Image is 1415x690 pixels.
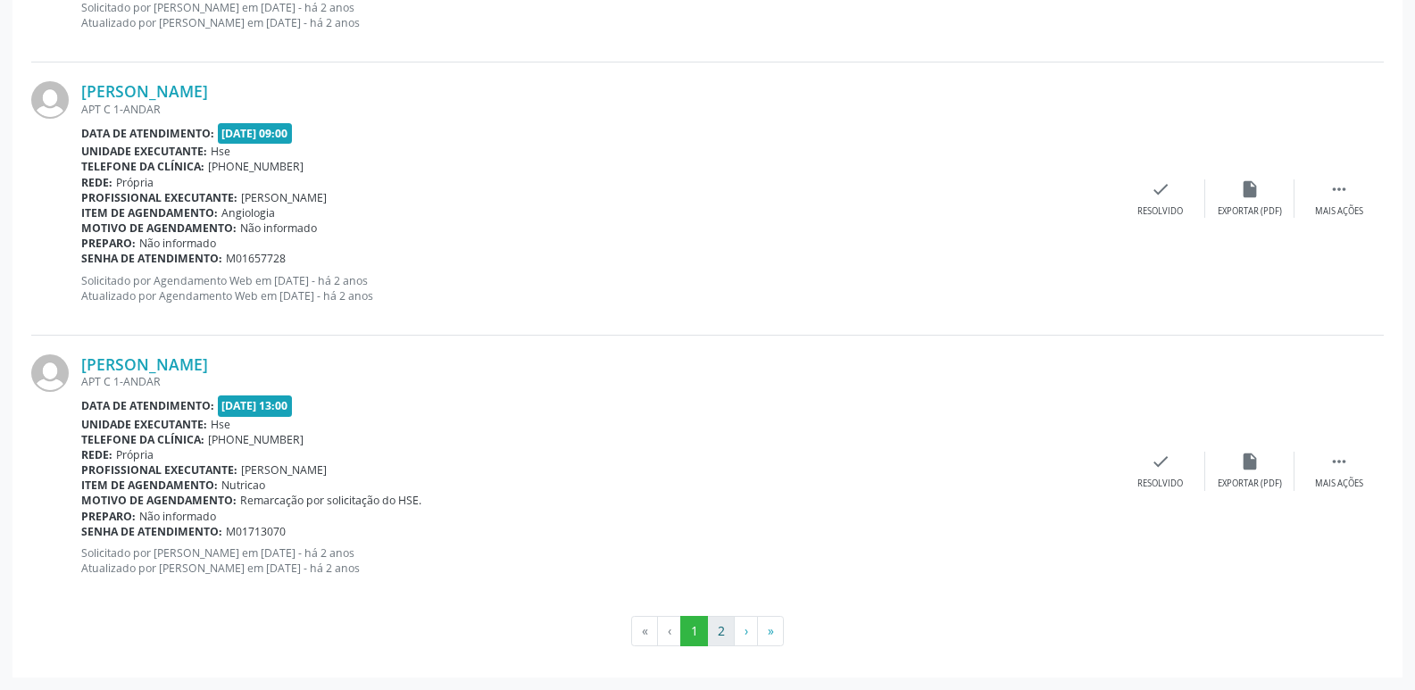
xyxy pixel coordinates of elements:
img: img [31,81,69,119]
b: Profissional executante: [81,462,237,478]
b: Motivo de agendamento: [81,493,237,508]
div: APT C 1-ANDAR [81,102,1116,117]
span: Hse [211,417,230,432]
span: M01713070 [226,524,286,539]
p: Solicitado por Agendamento Web em [DATE] - há 2 anos Atualizado por Agendamento Web em [DATE] - h... [81,273,1116,303]
span: [PHONE_NUMBER] [208,159,304,174]
b: Unidade executante: [81,144,207,159]
span: Própria [116,447,154,462]
img: img [31,354,69,392]
span: Própria [116,175,154,190]
i:  [1329,452,1349,471]
div: Exportar (PDF) [1218,478,1282,490]
span: Nutricao [221,478,265,493]
div: Exportar (PDF) [1218,205,1282,218]
i:  [1329,179,1349,199]
i: check [1151,452,1170,471]
a: [PERSON_NAME] [81,354,208,374]
ul: Pagination [31,616,1384,646]
b: Profissional executante: [81,190,237,205]
button: Go to page 1 [680,616,708,646]
b: Preparo: [81,236,136,251]
span: M01657728 [226,251,286,266]
b: Preparo: [81,509,136,524]
b: Senha de atendimento: [81,524,222,539]
b: Item de agendamento: [81,205,218,220]
div: Resolvido [1137,478,1183,490]
span: Não informado [139,509,216,524]
button: Go to page 2 [707,616,735,646]
b: Motivo de agendamento: [81,220,237,236]
span: Não informado [240,220,317,236]
div: Resolvido [1137,205,1183,218]
b: Telefone da clínica: [81,432,204,447]
span: Hse [211,144,230,159]
i: insert_drive_file [1240,452,1260,471]
i: check [1151,179,1170,199]
div: Mais ações [1315,205,1363,218]
b: Rede: [81,175,112,190]
i: insert_drive_file [1240,179,1260,199]
span: [PERSON_NAME] [241,190,327,205]
b: Senha de atendimento: [81,251,222,266]
b: Item de agendamento: [81,478,218,493]
button: Go to last page [757,616,784,646]
span: Não informado [139,236,216,251]
div: Mais ações [1315,478,1363,490]
b: Unidade executante: [81,417,207,432]
b: Data de atendimento: [81,126,214,141]
b: Telefone da clínica: [81,159,204,174]
p: Solicitado por [PERSON_NAME] em [DATE] - há 2 anos Atualizado por [PERSON_NAME] em [DATE] - há 2 ... [81,545,1116,576]
span: [DATE] 09:00 [218,123,293,144]
div: APT C 1-ANDAR [81,374,1116,389]
span: [PHONE_NUMBER] [208,432,304,447]
b: Data de atendimento: [81,398,214,413]
a: [PERSON_NAME] [81,81,208,101]
span: Angiologia [221,205,275,220]
span: [DATE] 13:00 [218,395,293,416]
span: [PERSON_NAME] [241,462,327,478]
span: Remarcação por solicitação do HSE. [240,493,421,508]
b: Rede: [81,447,112,462]
button: Go to next page [734,616,758,646]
